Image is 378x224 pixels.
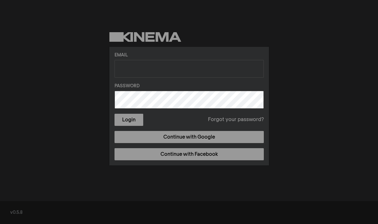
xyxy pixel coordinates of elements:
label: Email [115,52,264,59]
button: Login [115,114,143,126]
a: Forgot your password? [208,116,264,124]
a: Continue with Facebook [115,148,264,160]
a: Continue with Google [115,131,264,143]
label: Password [115,83,264,90]
div: v0.5.8 [10,209,368,216]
